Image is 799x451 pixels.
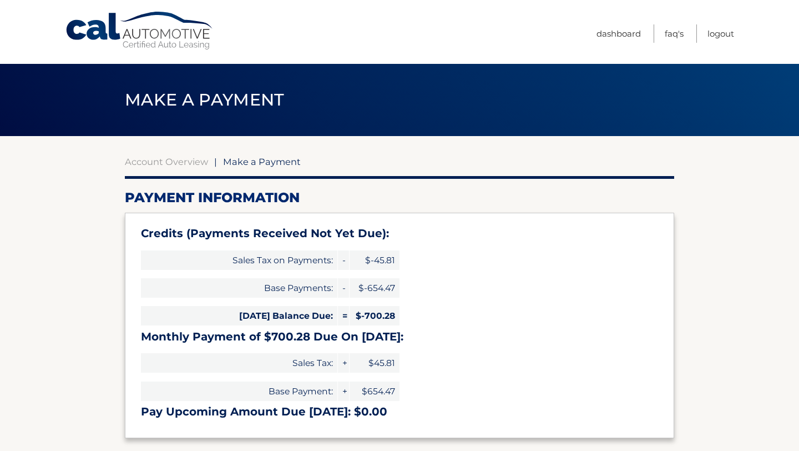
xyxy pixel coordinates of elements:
[350,278,399,298] span: $-654.47
[141,306,337,325] span: [DATE] Balance Due:
[125,156,208,167] a: Account Overview
[350,306,399,325] span: $-700.28
[338,353,349,373] span: +
[338,278,349,298] span: -
[141,227,658,240] h3: Credits (Payments Received Not Yet Due):
[350,250,399,270] span: $-45.81
[125,189,674,206] h2: Payment Information
[338,306,349,325] span: =
[141,330,658,344] h3: Monthly Payment of $700.28 Due On [DATE]:
[125,89,284,110] span: Make a Payment
[223,156,301,167] span: Make a Payment
[141,405,658,419] h3: Pay Upcoming Amount Due [DATE]: $0.00
[214,156,217,167] span: |
[338,382,349,401] span: +
[665,24,684,43] a: FAQ's
[141,382,337,401] span: Base Payment:
[141,250,337,270] span: Sales Tax on Payments:
[350,353,399,373] span: $45.81
[350,382,399,401] span: $654.47
[596,24,641,43] a: Dashboard
[65,11,215,51] a: Cal Automotive
[338,250,349,270] span: -
[141,278,337,298] span: Base Payments:
[141,353,337,373] span: Sales Tax:
[707,24,734,43] a: Logout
